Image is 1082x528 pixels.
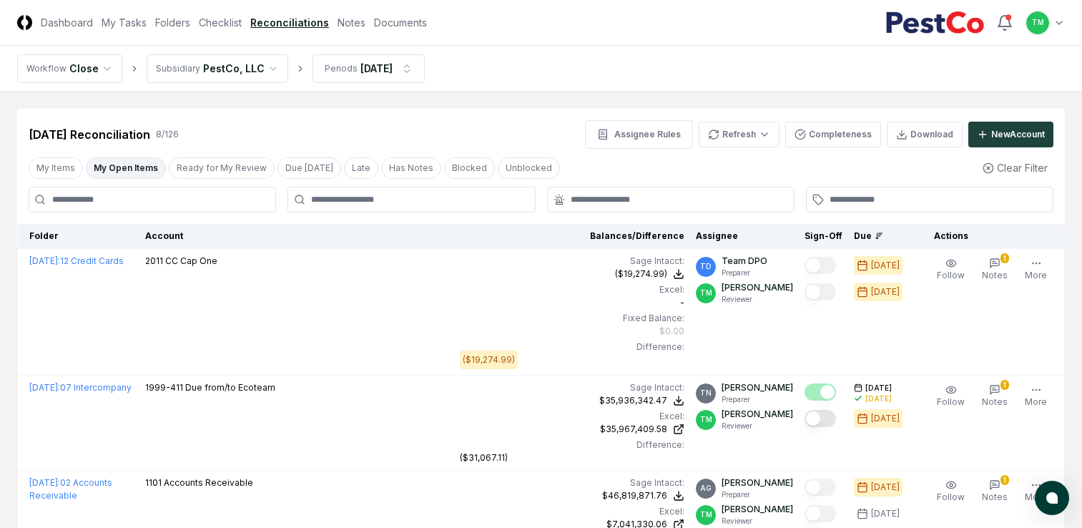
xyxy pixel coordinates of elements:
[29,477,60,488] span: [DATE] :
[805,257,836,274] button: Mark complete
[923,230,1053,243] div: Actions
[1022,476,1050,507] button: More
[722,394,793,405] p: Preparer
[29,255,60,266] span: [DATE] :
[799,224,848,249] th: Sign-Off
[937,270,965,280] span: Follow
[463,353,515,366] div: ($19,274.99)
[887,122,963,147] button: Download
[934,255,968,285] button: Follow
[700,261,712,272] span: TD
[185,382,275,393] span: Due from/to Ecoteam
[722,516,793,527] p: Reviewer
[1000,475,1009,485] div: 1
[599,394,684,407] button: $35,936,342.47
[29,255,124,266] a: [DATE]:12 Credit Cards
[690,224,799,249] th: Assignee
[145,230,449,243] div: Account
[29,382,132,393] a: [DATE]:07 Intercompany
[164,477,253,488] span: Accounts Receivable
[18,224,139,249] th: Folder
[460,439,684,451] div: Difference:
[444,157,495,179] button: Blocked
[26,62,67,75] div: Workflow
[700,509,712,520] span: TM
[785,122,881,147] button: Completeness
[600,423,667,436] div: $35,967,409.58
[854,230,911,243] div: Due
[585,120,693,149] button: Assignee Rules
[1035,481,1069,515] button: atlas-launcher
[338,15,365,30] a: Notes
[700,483,712,494] span: AG
[937,492,965,502] span: Follow
[615,268,684,280] button: ($19,274.99)
[199,15,242,30] a: Checklist
[1000,253,1009,263] div: 1
[722,476,793,489] p: [PERSON_NAME]
[659,325,684,338] div: $0.00
[169,157,275,179] button: Ready for My Review
[722,255,767,268] p: Team DPO
[722,294,793,305] p: Reviewer
[871,259,900,272] div: [DATE]
[722,381,793,394] p: [PERSON_NAME]
[805,283,836,300] button: Mark complete
[700,414,712,425] span: TM
[982,270,1008,280] span: Notes
[871,285,900,298] div: [DATE]
[934,476,968,507] button: Follow
[145,382,183,393] span: 1999-411
[602,489,684,502] button: $46,819,871.76
[460,255,684,268] div: Sage Intacct :
[325,62,358,75] div: Periods
[1022,255,1050,285] button: More
[460,505,684,518] div: Excel:
[805,479,836,496] button: Mark complete
[871,507,900,520] div: [DATE]
[885,11,985,34] img: PestCo logo
[155,15,190,30] a: Folders
[156,128,179,141] div: 8 / 126
[805,505,836,522] button: Mark complete
[344,157,378,179] button: Late
[615,268,667,280] div: ($19,274.99)
[156,62,200,75] div: Subsidiary
[460,381,684,394] div: Sage Intacct :
[722,408,793,421] p: [PERSON_NAME]
[374,15,427,30] a: Documents
[805,410,836,427] button: Mark complete
[29,157,83,179] button: My Items
[979,381,1010,411] button: 1Notes
[1025,10,1051,36] button: TM
[165,255,217,266] span: CC Cap One
[41,15,93,30] a: Dashboard
[700,388,712,399] span: TN
[102,15,147,30] a: My Tasks
[979,255,1010,285] button: 1Notes
[982,396,1008,407] span: Notes
[722,281,793,294] p: [PERSON_NAME]
[145,255,163,266] span: 2011
[722,421,793,431] p: Reviewer
[313,54,425,83] button: Periods[DATE]
[29,382,60,393] span: [DATE] :
[968,122,1053,147] button: NewAccount
[991,128,1045,141] div: New Account
[460,283,684,296] div: Excel:
[722,503,793,516] p: [PERSON_NAME]
[722,489,793,500] p: Preparer
[700,288,712,298] span: TM
[360,61,393,76] div: [DATE]
[865,393,892,404] div: [DATE]
[460,283,684,309] div: -
[29,477,112,501] a: [DATE]:02 Accounts Receivable
[871,412,900,425] div: [DATE]
[871,481,900,494] div: [DATE]
[460,410,684,423] div: Excel:
[1032,17,1044,28] span: TM
[865,383,892,393] span: [DATE]
[937,396,965,407] span: Follow
[460,341,684,353] div: Difference:
[86,157,166,179] button: My Open Items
